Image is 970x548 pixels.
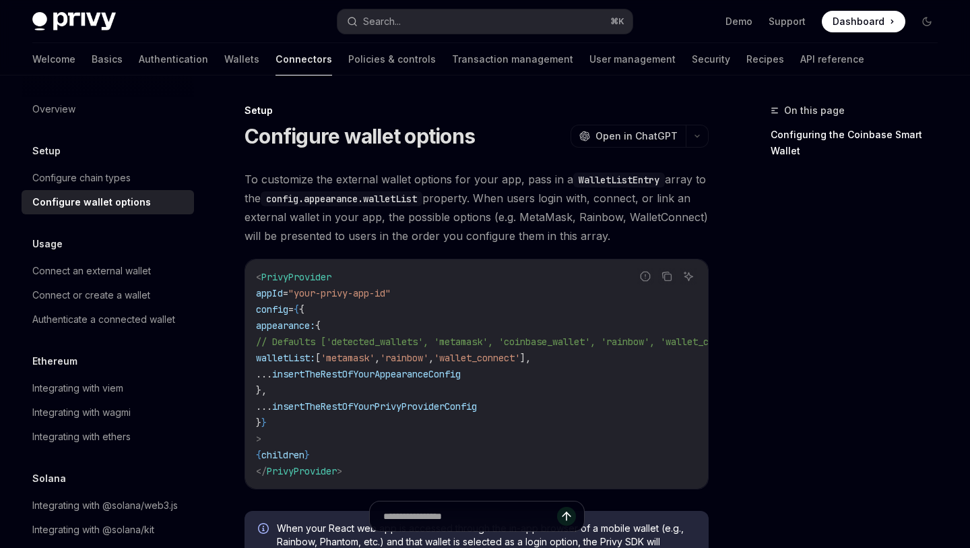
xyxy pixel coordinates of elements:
[224,43,259,75] a: Wallets
[256,465,267,477] span: </
[32,497,178,514] div: Integrating with @solana/web3.js
[256,417,261,429] span: }
[32,404,131,421] div: Integrating with wagmi
[22,307,194,332] a: Authenticate a connected wallet
[32,522,154,538] div: Integrating with @solana/kit
[283,287,288,299] span: =
[256,287,283,299] span: appId
[32,101,75,117] div: Overview
[256,352,315,364] span: walletList:
[22,283,194,307] a: Connect or create a wallet
[916,11,938,32] button: Toggle dark mode
[692,43,730,75] a: Security
[348,43,436,75] a: Policies & controls
[22,493,194,518] a: Integrating with @solana/web3.js
[22,400,194,425] a: Integrating with wagmi
[304,449,310,461] span: }
[22,259,194,283] a: Connect an external wallet
[434,352,520,364] span: 'wallet_connect'
[800,43,864,75] a: API reference
[571,125,686,148] button: Open in ChatGPT
[32,353,77,369] h5: Ethereum
[315,319,321,332] span: {
[380,352,428,364] span: 'rainbow'
[22,518,194,542] a: Integrating with @solana/kit
[245,104,709,117] div: Setup
[321,352,375,364] span: 'metamask'
[658,268,676,285] button: Copy the contents from the code block
[245,124,475,148] h1: Configure wallet options
[833,15,884,28] span: Dashboard
[256,384,267,396] span: },
[261,191,422,206] code: config.appearance.walletList
[256,368,272,380] span: ...
[261,271,331,283] span: PrivyProvider
[256,303,288,315] span: config
[452,43,573,75] a: Transaction management
[363,13,401,30] div: Search...
[610,16,624,27] span: ⌘ K
[276,43,332,75] a: Connectors
[520,352,531,364] span: ],
[557,507,576,526] button: Send message
[680,268,697,285] button: Ask AI
[288,287,391,299] span: "your-privy-app-id"
[32,194,151,210] div: Configure wallet options
[32,43,75,75] a: Welcome
[256,271,261,283] span: <
[272,368,461,380] span: insertTheRestOfYourAppearanceConfig
[261,449,304,461] span: children
[261,417,267,429] span: }
[22,376,194,400] a: Integrating with viem
[771,124,948,162] a: Configuring the Coinbase Smart Wallet
[746,43,784,75] a: Recipes
[589,43,676,75] a: User management
[725,15,752,28] a: Demo
[32,470,66,487] h5: Solana
[139,43,208,75] a: Authentication
[315,352,321,364] span: [
[375,352,380,364] span: ,
[288,303,294,315] span: =
[637,268,654,285] button: Report incorrect code
[822,11,905,32] a: Dashboard
[32,311,175,328] div: Authenticate a connected wallet
[294,303,299,315] span: {
[32,143,61,159] h5: Setup
[256,319,315,332] span: appearance:
[256,433,261,445] span: >
[299,303,304,315] span: {
[32,263,151,279] div: Connect an external wallet
[595,129,678,143] span: Open in ChatGPT
[22,97,194,121] a: Overview
[573,173,665,187] code: WalletListEntry
[22,190,194,214] a: Configure wallet options
[267,465,337,477] span: PrivyProvider
[32,287,150,303] div: Connect or create a wallet
[256,336,752,348] span: // Defaults ['detected_wallets', 'metamask', 'coinbase_wallet', 'rainbow', 'wallet_connect']
[22,166,194,190] a: Configure chain types
[32,236,63,252] h5: Usage
[337,465,342,477] span: >
[272,400,477,413] span: insertTheRestOfYourPrivyProviderConfig
[32,429,131,445] div: Integrating with ethers
[337,9,632,34] button: Search...⌘K
[245,170,709,245] span: To customize the external wallet options for your app, pass in a array to the property. When user...
[256,400,272,413] span: ...
[256,449,261,461] span: {
[92,43,123,75] a: Basics
[32,170,131,186] div: Configure chain types
[428,352,434,364] span: ,
[22,425,194,449] a: Integrating with ethers
[769,15,806,28] a: Support
[32,12,116,31] img: dark logo
[784,102,845,119] span: On this page
[32,380,123,396] div: Integrating with viem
